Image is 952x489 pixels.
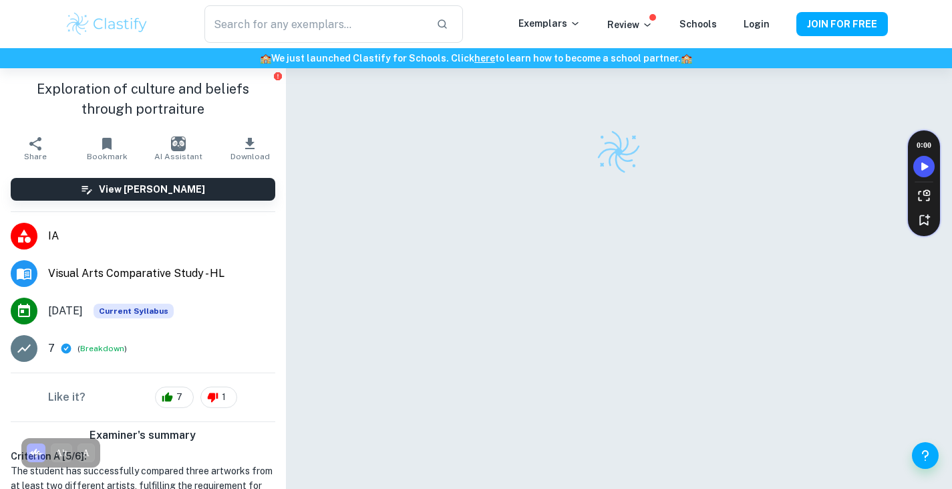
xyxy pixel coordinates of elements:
[154,152,202,161] span: AI Assistant
[5,427,281,444] h6: Examiner's summary
[200,387,237,408] div: 1
[155,387,194,408] div: 7
[11,178,275,201] button: View [PERSON_NAME]
[681,53,692,64] span: 🏫
[260,53,271,64] span: 🏫
[204,5,425,43] input: Search for any exemplars...
[474,53,495,64] a: here
[99,182,205,197] h6: View [PERSON_NAME]
[607,17,653,32] p: Review
[744,19,770,29] a: Login
[65,11,150,37] img: Clastify logo
[214,391,233,404] span: 1
[171,136,186,151] img: AI Assistant
[518,16,581,31] p: Exemplars
[48,389,86,405] h6: Like it?
[11,449,275,464] h6: Criterion A [ 5 / 6 ]:
[273,71,283,81] button: Report issue
[214,130,286,167] button: Download
[94,304,174,318] div: This exemplar is based on the current syllabus. Feel free to refer to it for inspiration/ideas wh...
[48,340,55,357] p: 7
[796,12,888,36] button: JOIN FOR FREE
[679,19,717,29] a: Schools
[24,152,47,161] span: Share
[912,442,939,469] button: Help and Feedback
[48,228,275,244] span: IA
[48,303,83,319] span: [DATE]
[3,51,949,66] h6: We just launched Clastify for Schools. Click to learn how to become a school partner.
[48,266,275,282] span: Visual Arts Comparative Study - HL
[94,304,174,318] span: Current Syllabus
[143,130,214,167] button: AI Assistant
[87,152,128,161] span: Bookmark
[11,79,275,119] h1: Exploration of culture and beliefs through portraiture
[71,130,143,167] button: Bookmark
[230,152,270,161] span: Download
[595,128,642,175] img: Clastify logo
[80,343,124,355] button: Breakdown
[77,343,127,355] span: ( )
[169,391,190,404] span: 7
